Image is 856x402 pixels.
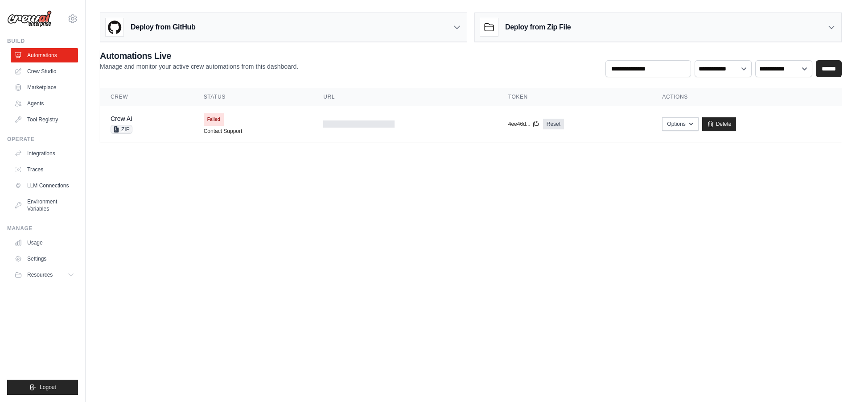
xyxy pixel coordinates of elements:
div: Build [7,37,78,45]
a: Integrations [11,146,78,161]
a: Reset [543,119,564,129]
div: Operate [7,136,78,143]
span: Resources [27,271,53,278]
th: Token [498,88,652,106]
span: ZIP [111,125,132,134]
a: Crew Ai [111,115,132,122]
a: Usage [11,236,78,250]
span: Logout [40,384,56,391]
button: Resources [11,268,78,282]
th: URL [313,88,498,106]
a: Crew Studio [11,64,78,79]
th: Actions [651,88,842,106]
a: LLM Connections [11,178,78,193]
button: Logout [7,380,78,395]
span: Failed [204,113,224,126]
h2: Automations Live [100,50,298,62]
img: Logo [7,10,52,27]
h3: Deploy from GitHub [131,22,195,33]
a: Traces [11,162,78,177]
button: 4ee46d... [508,120,539,128]
a: Marketplace [11,80,78,95]
h3: Deploy from Zip File [505,22,571,33]
th: Status [193,88,313,106]
p: Manage and monitor your active crew automations from this dashboard. [100,62,298,71]
button: Options [662,117,698,131]
a: Settings [11,252,78,266]
a: Delete [702,117,737,131]
a: Tool Registry [11,112,78,127]
a: Contact Support [204,128,243,135]
a: Environment Variables [11,195,78,216]
img: GitHub Logo [106,18,123,36]
div: Manage [7,225,78,232]
th: Crew [100,88,193,106]
a: Automations [11,48,78,62]
a: Agents [11,96,78,111]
